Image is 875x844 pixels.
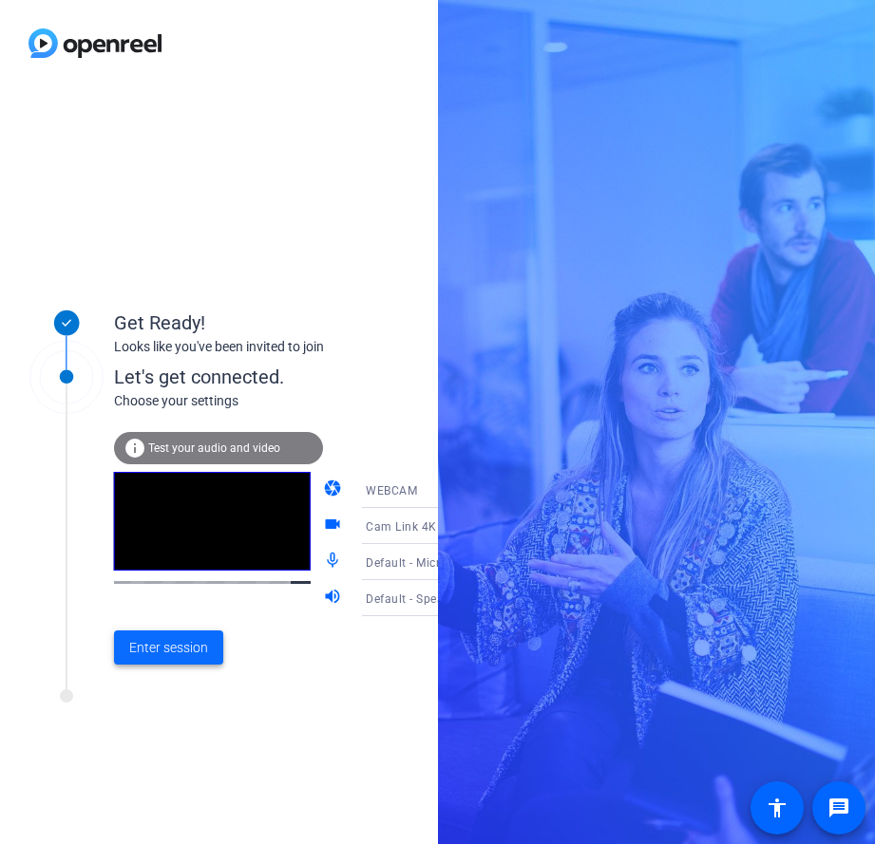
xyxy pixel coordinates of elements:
[148,441,280,455] span: Test your audio and video
[366,520,506,534] span: Cam Link 4K (0fd9:00a1)
[366,591,623,606] span: Default - Speakers (4- USB Audio) (1188:9545)
[129,638,208,658] span: Enter session
[114,309,494,337] div: Get Ready!
[366,484,417,497] span: WEBCAM
[114,337,494,357] div: Looks like you've been invited to join
[766,797,789,819] mat-icon: accessibility
[827,797,850,819] mat-icon: message
[124,437,146,460] mat-icon: info
[323,551,346,573] mat-icon: mic_none
[323,587,346,610] mat-icon: volume_up
[114,391,533,411] div: Choose your settings
[114,630,223,665] button: Enter session
[323,515,346,537] mat-icon: videocam
[114,363,533,391] div: Let's get connected.
[366,554,703,570] span: Default - Microphone (Sennheiser XS LAV USB-C) (1377:10fe)
[323,478,346,501] mat-icon: camera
